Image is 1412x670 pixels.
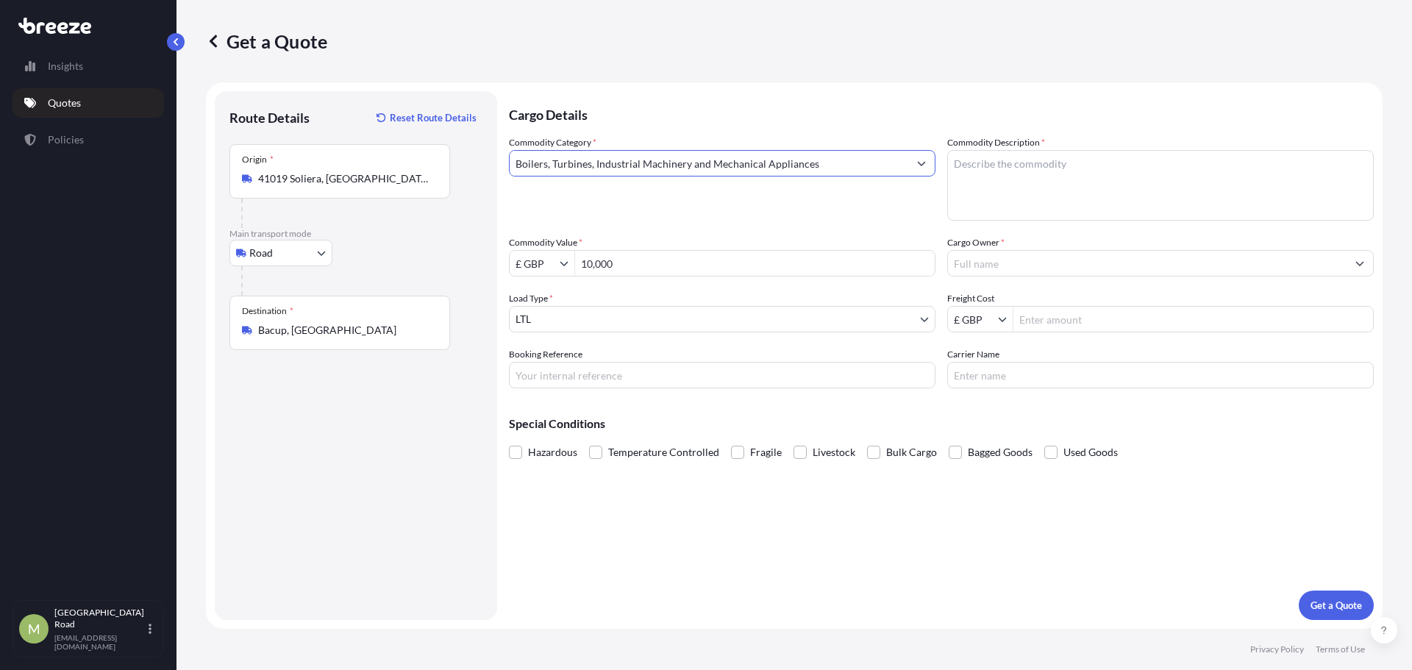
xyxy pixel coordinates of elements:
p: Route Details [229,109,310,126]
a: Insights [13,51,164,81]
span: Hazardous [528,441,577,463]
div: Origin [242,154,274,165]
button: Show suggestions [908,150,935,177]
input: Your internal reference [509,362,935,388]
input: Enter name [947,362,1374,388]
label: Commodity Description [947,135,1045,150]
span: Used Goods [1063,441,1118,463]
p: Get a Quote [206,29,327,53]
span: Load Type [509,291,553,306]
span: Fragile [750,441,782,463]
input: Origin [258,171,432,186]
p: [EMAIL_ADDRESS][DOMAIN_NAME] [54,633,146,651]
label: Carrier Name [947,347,999,362]
input: Enter amount [1013,306,1373,332]
span: Livestock [813,441,855,463]
label: Freight Cost [947,291,994,306]
label: Booking Reference [509,347,582,362]
input: Destination [258,323,432,338]
p: Cargo Details [509,91,1374,135]
button: Reset Route Details [369,106,482,129]
p: Get a Quote [1311,598,1362,613]
p: [GEOGRAPHIC_DATA] Road [54,607,146,630]
label: Commodity Category [509,135,596,150]
input: Type amount [575,250,935,277]
button: Show suggestions [998,312,1013,327]
input: Full name [948,250,1347,277]
button: Show suggestions [560,256,574,271]
span: Road [249,246,273,260]
div: Destination [242,305,293,317]
p: Quotes [48,96,81,110]
input: Select a commodity type [510,150,908,177]
span: Bagged Goods [968,441,1033,463]
p: Main transport mode [229,228,482,240]
span: Temperature Controlled [608,441,719,463]
a: Privacy Policy [1250,644,1304,655]
button: Show suggestions [1347,250,1373,277]
span: M [28,621,40,636]
label: Commodity Value [509,235,582,250]
p: Special Conditions [509,418,1374,430]
p: Reset Route Details [390,110,477,125]
label: Cargo Owner [947,235,1005,250]
input: Commodity Value [510,250,560,277]
p: Insights [48,59,83,74]
button: Get a Quote [1299,591,1374,620]
p: Policies [48,132,84,147]
span: LTL [516,312,531,327]
button: Select transport [229,240,332,266]
span: Bulk Cargo [886,441,937,463]
button: LTL [509,306,935,332]
a: Quotes [13,88,164,118]
input: Freight Cost [948,306,998,332]
a: Policies [13,125,164,154]
a: Terms of Use [1316,644,1365,655]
